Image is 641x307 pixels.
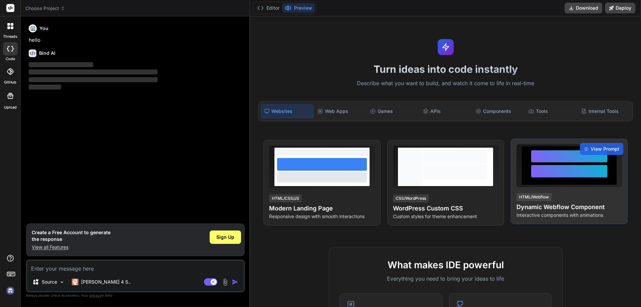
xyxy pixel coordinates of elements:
button: Preview [282,3,315,13]
span: ‌ [29,62,93,67]
span: View Prompt [591,146,619,152]
p: View all Features [32,244,111,251]
span: ‌ [29,69,158,74]
label: Upload [4,105,17,110]
p: Source [42,279,57,285]
span: ‌ [29,77,158,82]
div: APIs [420,104,472,118]
p: hello [29,36,243,44]
div: CSS/WordPress [393,194,429,202]
p: Everything you need to bring your ideas to life [340,275,552,283]
div: HTML/Webflow [516,193,552,201]
label: threads [3,34,17,39]
span: Sign Up [216,234,234,241]
img: Claude 4 Sonnet [72,279,78,285]
label: code [6,56,15,62]
div: Tools [526,104,577,118]
p: Custom styles for theme enhancement [393,213,498,220]
div: Components [473,104,524,118]
div: Games [368,104,419,118]
label: GitHub [4,80,16,85]
div: HTML/CSS/JS [269,194,302,202]
h4: Modern Landing Page [269,204,375,213]
h2: What makes IDE powerful [340,258,552,272]
h6: Bind AI [39,50,55,56]
button: Editor [254,3,282,13]
span: Choose Project [25,5,65,12]
img: Pick Models [59,279,65,285]
img: icon [232,279,238,285]
img: attachment [221,278,229,286]
p: Responsive design with smooth interactions [269,213,375,220]
div: Internal Tools [579,104,630,118]
img: signin [5,285,16,296]
h4: WordPress Custom CSS [393,204,498,213]
p: Describe what you want to build, and watch it come to life in real-time [254,79,637,88]
span: ‌ [29,85,61,90]
span: privacy [89,293,101,297]
p: [PERSON_NAME] 4 S.. [81,279,131,285]
p: Always double-check its answers. Your in Bind [26,292,245,299]
button: Download [565,3,602,13]
h1: Turn ideas into code instantly [254,63,637,75]
h1: Create a Free Account to generate the response [32,229,111,243]
h4: Dynamic Webflow Component [516,202,622,212]
button: Deploy [605,3,635,13]
h6: You [39,25,48,32]
div: Websites [261,104,313,118]
div: Web Apps [315,104,366,118]
p: Interactive components with animations [516,212,622,218]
